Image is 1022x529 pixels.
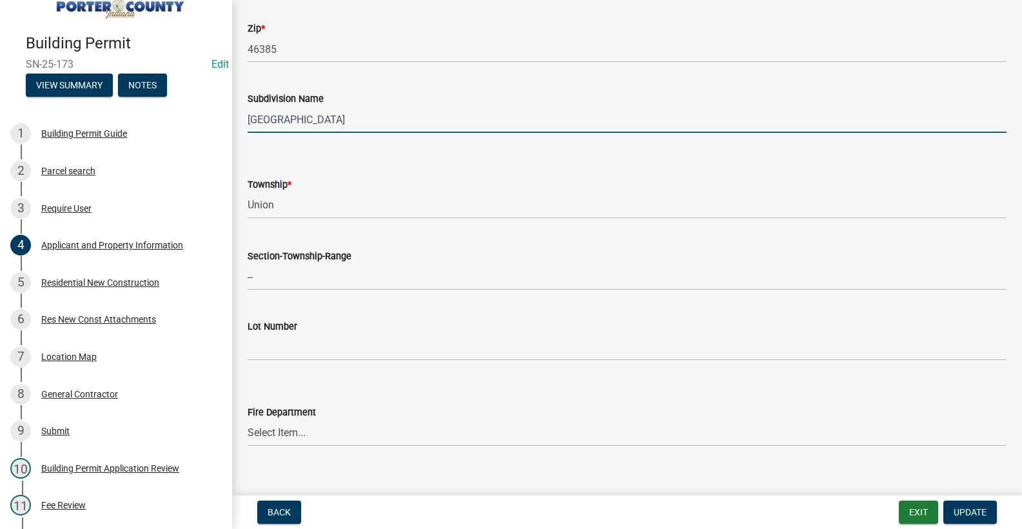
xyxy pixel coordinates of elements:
[41,315,156,324] div: Res New Const Attachments
[10,346,31,367] div: 7
[10,384,31,404] div: 8
[26,58,206,70] span: SN-25-173
[943,501,997,524] button: Update
[26,74,113,97] button: View Summary
[248,252,351,261] label: Section-Township-Range
[41,426,70,435] div: Submit
[41,204,92,213] div: Require User
[118,74,167,97] button: Notes
[10,421,31,441] div: 9
[248,25,265,34] label: Zip
[248,408,316,417] label: Fire Department
[899,501,938,524] button: Exit
[248,95,324,104] label: Subdivision Name
[10,235,31,255] div: 4
[10,458,31,479] div: 10
[248,181,291,190] label: Township
[211,58,229,70] wm-modal-confirm: Edit Application Number
[41,278,159,287] div: Residential New Construction
[268,507,291,517] span: Back
[10,123,31,144] div: 1
[41,129,127,138] div: Building Permit Guide
[248,323,297,332] label: Lot Number
[954,507,987,517] span: Update
[10,272,31,293] div: 5
[26,81,113,91] wm-modal-confirm: Summary
[41,464,179,473] div: Building Permit Application Review
[257,501,301,524] button: Back
[41,241,183,250] div: Applicant and Property Information
[41,352,97,361] div: Location Map
[10,198,31,219] div: 3
[41,390,118,399] div: General Contractor
[10,161,31,181] div: 2
[118,81,167,91] wm-modal-confirm: Notes
[26,34,222,53] h4: Building Permit
[10,495,31,515] div: 11
[10,309,31,330] div: 6
[41,501,86,510] div: Fee Review
[41,166,95,175] div: Parcel search
[211,58,229,70] a: Edit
